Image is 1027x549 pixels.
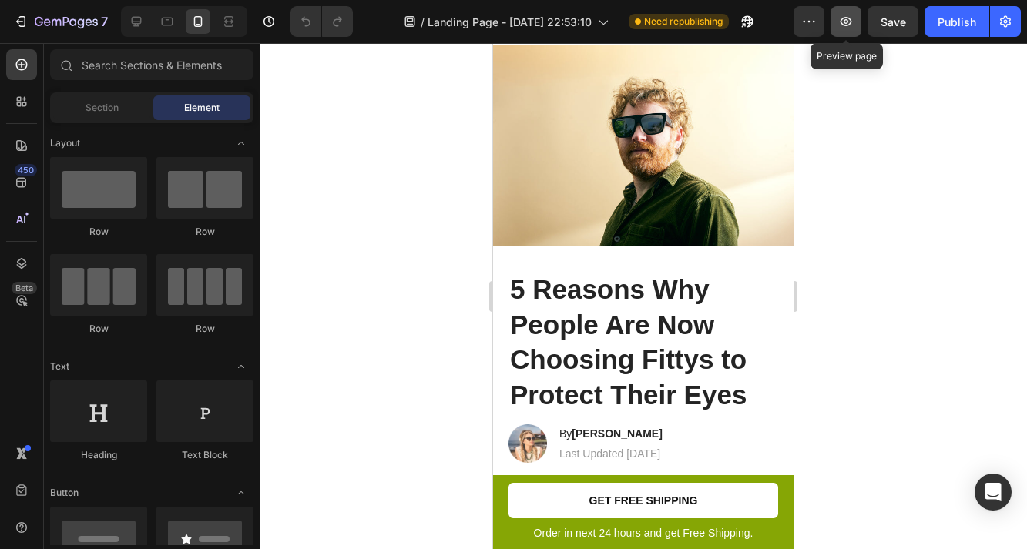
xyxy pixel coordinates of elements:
[50,49,253,80] input: Search Sections & Elements
[6,6,115,37] button: 7
[229,480,253,505] span: Toggle open
[644,15,723,28] span: Need republishing
[428,14,592,30] span: Landing Page - [DATE] 22:53:10
[50,136,80,150] span: Layout
[493,43,794,549] iframe: Design area
[229,131,253,156] span: Toggle open
[50,448,147,462] div: Heading
[50,360,69,373] span: Text
[925,6,989,37] button: Publish
[12,282,37,294] div: Beta
[184,101,220,115] span: Element
[421,14,425,30] span: /
[938,14,976,30] div: Publish
[229,354,253,379] span: Toggle open
[975,474,1012,511] div: Open Intercom Messenger
[50,322,147,336] div: Row
[50,225,147,239] div: Row
[868,6,918,37] button: Save
[156,225,253,239] div: Row
[50,486,79,500] span: Button
[156,448,253,462] div: Text Block
[15,164,37,176] div: 450
[86,101,119,115] span: Section
[290,6,353,37] div: Undo/Redo
[156,322,253,336] div: Row
[881,15,906,28] span: Save
[101,12,108,31] p: 7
